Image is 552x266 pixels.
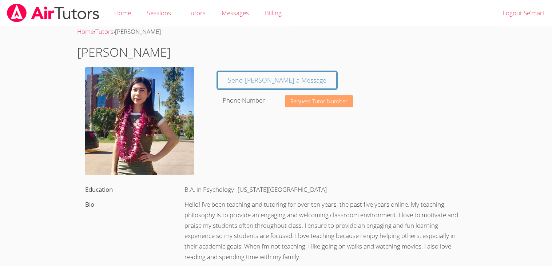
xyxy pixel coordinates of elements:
[77,43,474,61] h1: [PERSON_NAME]
[223,96,265,104] label: Phone Number
[6,4,100,22] img: airtutors_banner-c4298cdbf04f3fff15de1276eac7730deb9818008684d7c2e4769d2f7ddbe033.png
[85,200,94,209] label: Bio
[77,27,474,37] div: › ›
[176,182,474,197] div: B.A. in Psychology--[US_STATE][GEOGRAPHIC_DATA]
[285,95,353,107] button: Request Tutor Number
[85,185,113,194] label: Education
[85,67,194,175] img: avatar.png
[77,27,94,36] a: Home
[290,99,348,104] span: Request Tutor Number
[218,72,337,89] a: Send [PERSON_NAME] a Message
[222,9,249,17] span: Messages
[176,197,474,265] div: Hello! I’ve been teaching and tutoring for over ten years, the past five years online. My teachin...
[95,27,114,36] a: Tutors
[115,27,161,36] span: [PERSON_NAME]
